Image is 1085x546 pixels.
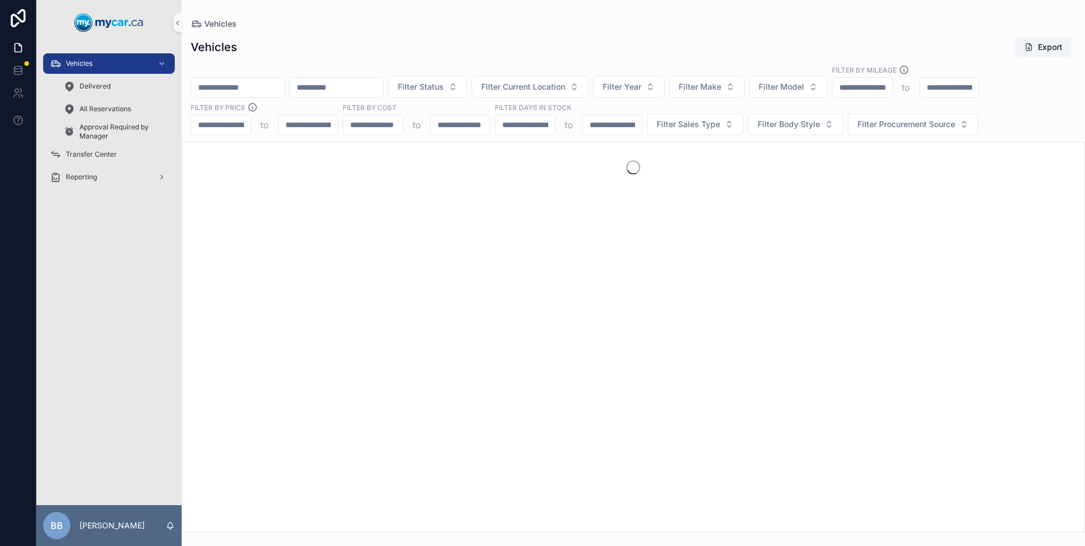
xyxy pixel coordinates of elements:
[191,102,245,112] label: FILTER BY PRICE
[848,114,978,135] button: Select Button
[857,119,955,130] span: Filter Procurement Source
[79,123,163,141] span: Approval Required by Manager
[57,76,175,96] a: Delivered
[413,118,421,132] p: to
[669,76,745,98] button: Select Button
[495,102,571,112] label: Filter Days In Stock
[603,81,641,93] span: Filter Year
[57,121,175,142] a: Approval Required by Manager
[565,118,573,132] p: to
[748,114,843,135] button: Select Button
[758,119,820,130] span: Filter Body Style
[51,519,63,532] span: BB
[36,45,182,202] div: scrollable content
[679,81,721,93] span: Filter Make
[43,167,175,187] a: Reporting
[343,102,397,112] label: FILTER BY COST
[79,520,145,531] p: [PERSON_NAME]
[43,144,175,165] a: Transfer Center
[1015,37,1071,57] button: Export
[759,81,804,93] span: Filter Model
[191,39,237,55] h1: Vehicles
[749,76,827,98] button: Select Button
[57,99,175,119] a: All Reservations
[647,114,743,135] button: Select Button
[66,150,117,159] span: Transfer Center
[191,18,237,30] a: Vehicles
[66,173,97,182] span: Reporting
[204,18,237,30] span: Vehicles
[79,104,131,114] span: All Reservations
[902,81,910,94] p: to
[657,119,720,130] span: Filter Sales Type
[593,76,665,98] button: Select Button
[472,76,588,98] button: Select Button
[79,82,111,91] span: Delivered
[481,81,565,93] span: Filter Current Location
[260,118,269,132] p: to
[74,14,144,32] img: App logo
[43,53,175,74] a: Vehicles
[388,76,467,98] button: Select Button
[832,65,897,75] label: Filter By Mileage
[398,81,444,93] span: Filter Status
[66,59,92,68] span: Vehicles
